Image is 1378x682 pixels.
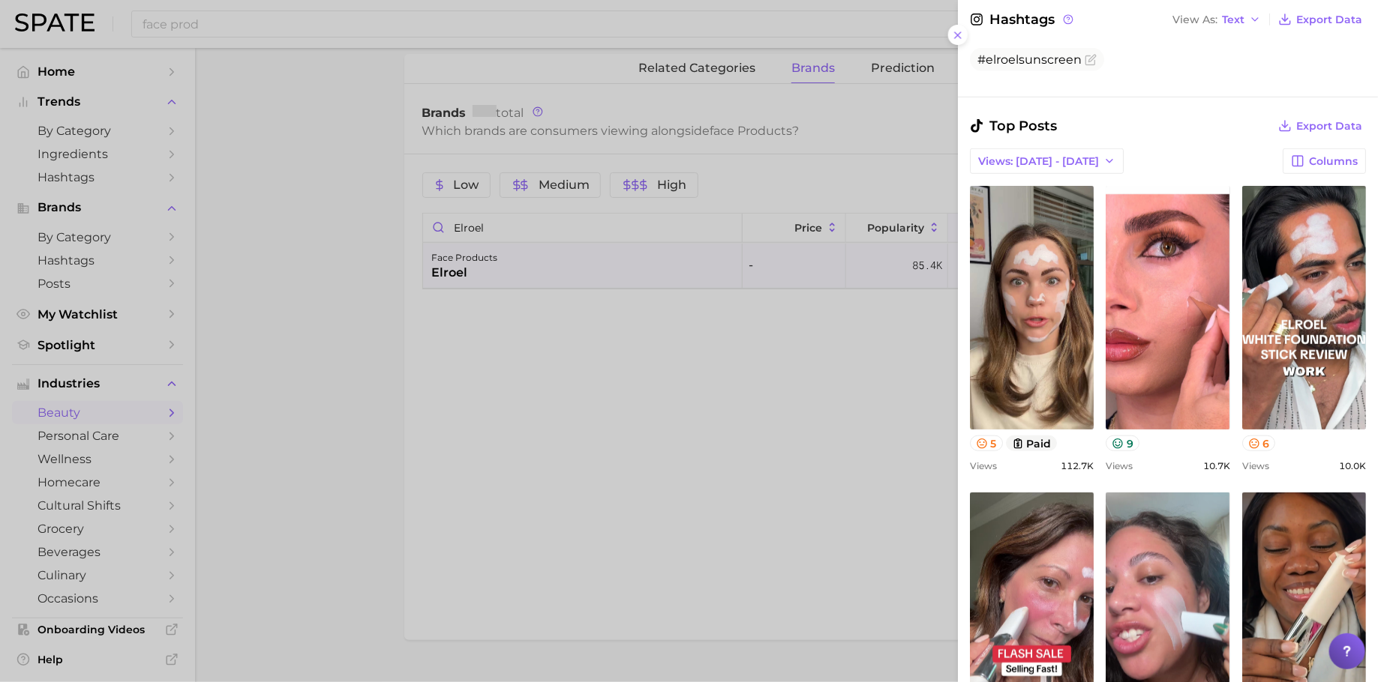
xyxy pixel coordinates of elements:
[970,9,1076,30] span: Hashtags
[970,148,1124,174] button: Views: [DATE] - [DATE]
[977,52,1082,67] span: #elroelsunscreen
[1274,115,1366,136] button: Export Data
[1006,435,1058,451] button: paid
[978,155,1099,168] span: Views: [DATE] - [DATE]
[1296,13,1362,26] span: Export Data
[1106,460,1133,471] span: Views
[970,115,1057,136] span: Top Posts
[1242,460,1269,471] span: Views
[1169,10,1265,29] button: View AsText
[1309,155,1358,168] span: Columns
[1222,16,1244,24] span: Text
[1283,148,1366,174] button: Columns
[1085,54,1097,66] button: Flag as miscategorized or irrelevant
[1172,16,1217,24] span: View As
[1242,435,1276,451] button: 6
[1106,435,1139,451] button: 9
[1339,460,1366,471] span: 10.0k
[1274,9,1366,30] button: Export Data
[1061,460,1094,471] span: 112.7k
[1296,120,1362,133] span: Export Data
[970,435,1003,451] button: 5
[1203,460,1230,471] span: 10.7k
[970,460,997,471] span: Views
